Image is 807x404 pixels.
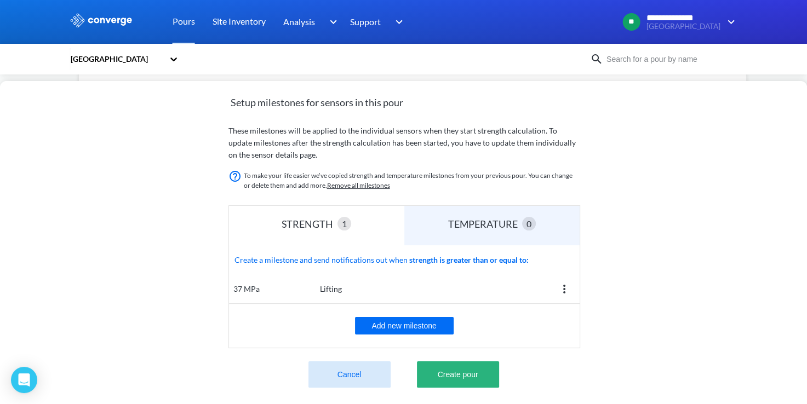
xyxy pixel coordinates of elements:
a: Remove all milestones [327,181,390,189]
input: Search for a pour by name [603,53,736,65]
button: Create pour [417,361,499,388]
img: more.svg [558,282,571,296]
img: downArrow.svg [720,15,738,28]
img: downArrow.svg [322,15,340,28]
img: logo_ewhite.svg [70,13,133,27]
button: Add new milestone [355,317,454,334]
span: 0 [526,217,531,230]
img: icon-search.svg [590,53,603,66]
div: STRENGTH [282,216,337,232]
div: Lifting [320,283,569,295]
div: [GEOGRAPHIC_DATA] [70,53,164,65]
span: [GEOGRAPHIC_DATA] [646,22,720,31]
img: downArrow.svg [388,15,406,28]
button: Cancel [308,361,391,388]
p: To make your life easier we’ve copied strength and temperature milestones from your previous pour... [244,171,579,191]
span: Support [350,15,381,28]
span: Analysis [283,15,315,28]
b: strength is greater than or equal to: [409,255,529,264]
div: 37 MPa [229,283,320,295]
div: Open Intercom Messenger [11,367,37,393]
div: TEMPERATURE [448,216,522,232]
p: These milestones will be applied to the individual sensors when they start strength calculation. ... [228,125,579,161]
span: 1 [342,217,347,230]
span: Create a milestone and send notifications out when [230,254,580,266]
span: Setup milestones for sensors in this pour [228,95,579,110]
